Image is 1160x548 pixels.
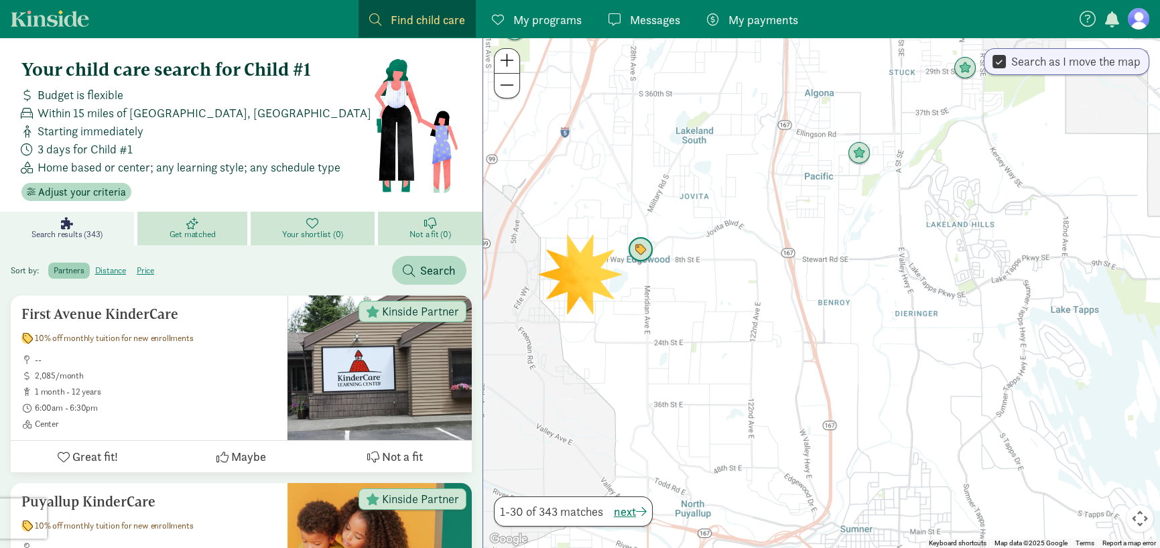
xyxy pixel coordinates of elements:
[21,306,277,322] h5: First Avenue KinderCare
[487,531,531,548] a: Open this area in Google Maps (opens a new window)
[848,142,871,165] div: Click to see details
[382,493,459,505] span: Kinside Partner
[1102,539,1156,547] a: Report a map error
[11,441,164,472] button: Great fit!
[35,403,277,413] span: 6:00am - 6:30pm
[231,448,266,466] span: Maybe
[929,539,986,548] button: Keyboard shortcuts
[38,104,371,122] span: Within 15 miles of [GEOGRAPHIC_DATA], [GEOGRAPHIC_DATA]
[1076,539,1094,547] a: Terms (opens in new tab)
[131,263,159,279] label: price
[35,521,193,531] span: 10% off monthly tuition for new enrollments
[164,441,318,472] button: Maybe
[382,448,423,466] span: Not a fit
[38,184,126,200] span: Adjust your criteria
[487,531,531,548] img: Google
[391,11,465,29] span: Find child care
[409,229,450,240] span: Not a fit (0)
[728,11,798,29] span: My payments
[21,59,373,80] h4: Your child care search for Child #1
[420,261,456,279] span: Search
[382,305,459,318] span: Kinside Partner
[614,502,647,521] button: next
[21,183,131,202] button: Adjust your criteria
[392,256,466,285] button: Search
[35,387,277,397] span: 1 month - 12 years
[628,237,653,263] div: Click to see details
[48,263,89,279] label: partners
[1126,505,1153,532] button: Map camera controls
[35,370,277,381] span: 2,085/month
[318,441,472,472] button: Not a fit
[513,11,582,29] span: My programs
[170,229,216,240] span: Get matched
[954,57,976,80] div: Click to see details
[38,140,133,158] span: 3 days for Child #1
[35,333,193,344] span: 10% off monthly tuition for new enrollments
[137,212,250,245] a: Get matched
[38,122,143,140] span: Starting immediately
[378,212,482,245] a: Not a fit (0)
[994,539,1068,547] span: Map data ©2025 Google
[21,494,277,510] h5: Puyallup KinderCare
[282,229,343,240] span: Your shortlist (0)
[90,263,131,279] label: distance
[38,86,123,104] span: Budget is flexible
[38,158,340,176] span: Home based or center; any learning style; any schedule type
[500,502,603,521] span: 1-30 of 343 matches
[31,229,103,240] span: Search results (343)
[35,419,277,429] span: Center
[11,10,89,27] a: Kinside
[35,354,277,365] span: --
[630,11,680,29] span: Messages
[72,448,118,466] span: Great fit!
[251,212,379,245] a: Your shortlist (0)
[11,265,46,276] span: Sort by:
[1006,54,1141,70] label: Search as I move the map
